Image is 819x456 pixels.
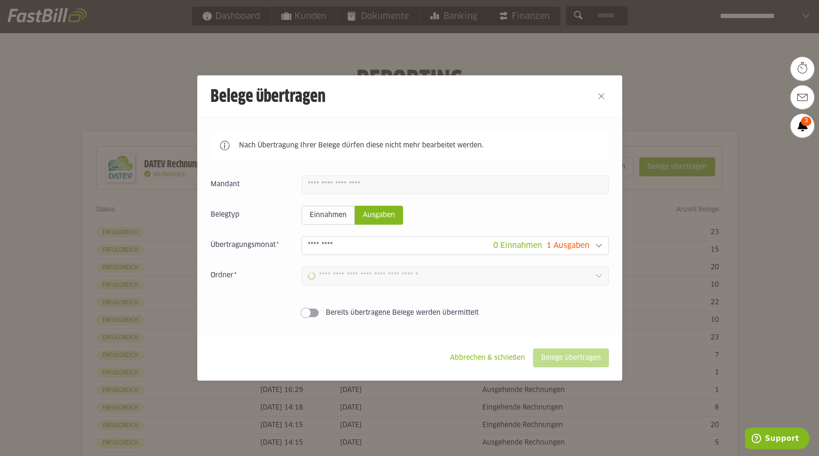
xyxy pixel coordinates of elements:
[801,117,811,126] span: 3
[211,308,609,318] sl-switch: Bereits übertragene Belege werden übermittelt
[546,242,589,249] span: 1 Ausgaben
[493,242,542,249] span: 0 Einnahmen
[302,206,355,225] sl-radio-button: Einnahmen
[791,114,814,137] a: 3
[442,348,533,367] sl-button: Abbrechen & schließen
[355,206,403,225] sl-radio-button: Ausgaben
[745,428,810,451] iframe: Öffnet ein Widget, in dem Sie weitere Informationen finden
[533,348,609,367] sl-button: Belege übertragen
